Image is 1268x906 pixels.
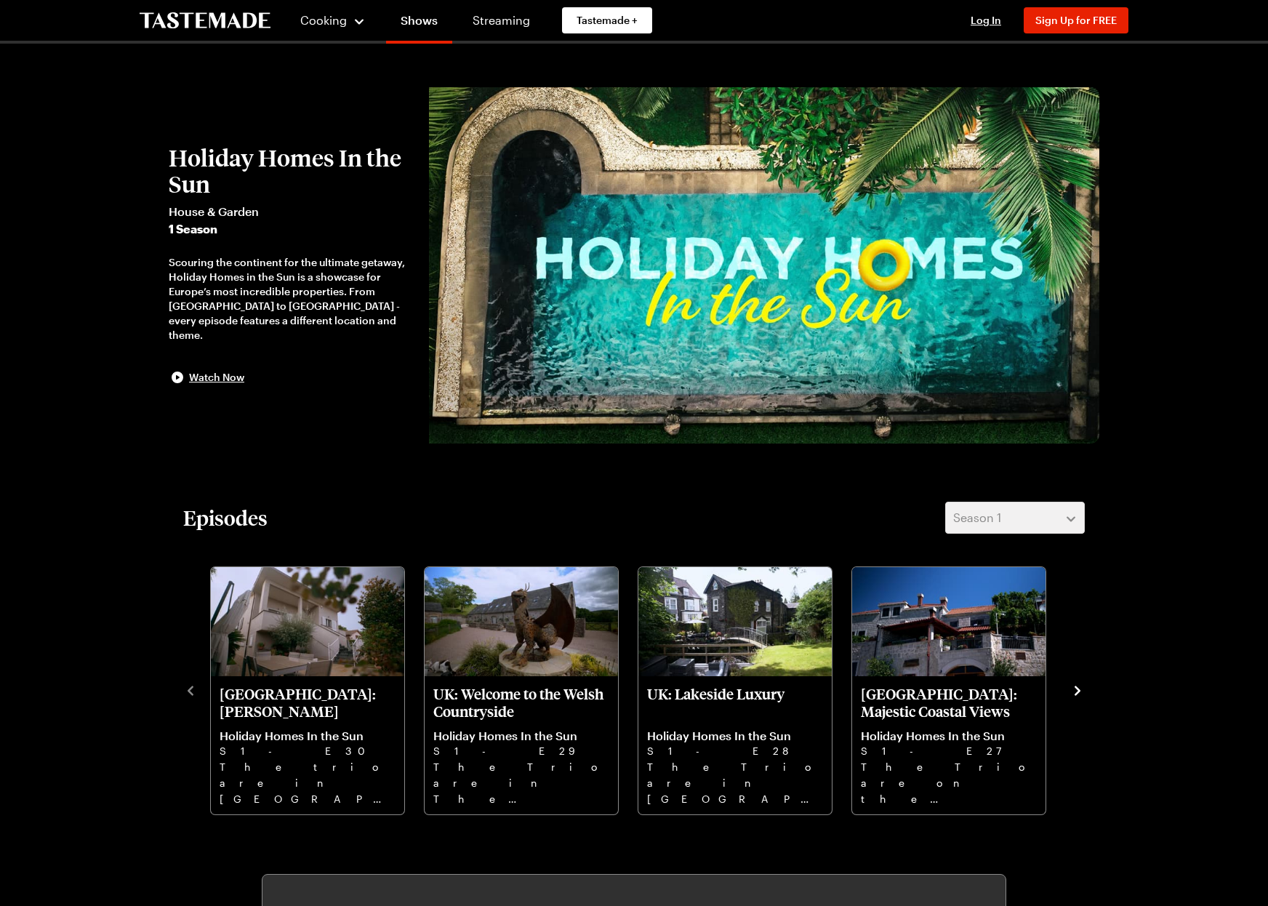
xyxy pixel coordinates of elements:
div: 2 / 30 [423,563,637,816]
h2: Holiday Homes In the Sun [169,145,414,197]
span: 1 Season [169,220,414,238]
button: Season 1 [945,502,1085,534]
a: Italy: Sunny Tuscany [220,685,396,806]
span: Tastemade + [577,13,638,28]
span: House & Garden [169,203,414,220]
button: navigate to previous item [183,681,198,698]
p: [GEOGRAPHIC_DATA]: [PERSON_NAME] [220,685,396,720]
span: Log In [971,14,1001,26]
p: S1 - E28 [647,743,823,759]
h2: Episodes [183,505,268,531]
img: Italy: Sunny Tuscany [211,567,404,676]
p: The Trio are on the Dalmatian Coast, competing to find the best holiday home with an incomparable... [861,759,1037,806]
button: Cooking [300,3,366,38]
div: 3 / 30 [637,563,851,816]
a: Shows [386,3,452,44]
p: Holiday Homes In the Sun [433,729,609,743]
div: 1 / 30 [209,563,423,816]
button: navigate to next item [1070,681,1085,698]
span: Season 1 [953,509,1001,526]
div: UK: Welcome to the Welsh Countryside [425,567,618,814]
div: UK: Lakeside Luxury [638,567,832,814]
p: [GEOGRAPHIC_DATA]: Majestic Coastal Views [861,685,1037,720]
a: UK: Lakeside Luxury [647,685,823,806]
span: Watch Now [189,370,244,385]
img: Holiday Homes In the Sun [429,87,1099,444]
img: UK: Lakeside Luxury [638,567,832,676]
div: Scouring the continent for the ultimate getaway, Holiday Homes in the Sun is a showcase for Europ... [169,255,414,342]
span: Cooking [300,13,347,27]
button: Sign Up for FREE [1024,7,1128,33]
a: Tastemade + [562,7,652,33]
div: Italy: Sunny Tuscany [211,567,404,814]
p: Holiday Homes In the Sun [647,729,823,743]
img: Croatia: Majestic Coastal Views [852,567,1046,676]
div: 4 / 30 [851,563,1064,816]
span: Sign Up for FREE [1035,14,1117,26]
p: S1 - E29 [433,743,609,759]
button: Holiday Homes In the SunHouse & Garden1 SeasonScouring the continent for the ultimate getaway, Ho... [169,145,414,386]
img: UK: Welcome to the Welsh Countryside [425,567,618,676]
p: The trio are in [GEOGRAPHIC_DATA], in the heart of [GEOGRAPHIC_DATA], competing to find the perfe... [220,759,396,806]
p: UK: Lakeside Luxury [647,685,823,720]
a: To Tastemade Home Page [140,12,270,29]
p: The Trio are in [GEOGRAPHIC_DATA], competing to see who can find the best holiday home the area h... [647,759,823,806]
a: Croatia: Majestic Coastal Views [861,685,1037,806]
p: Holiday Homes In the Sun [220,729,396,743]
p: S1 - E27 [861,743,1037,759]
p: Holiday Homes In the Sun [861,729,1037,743]
p: UK: Welcome to the Welsh Countryside [433,685,609,720]
div: Croatia: Majestic Coastal Views [852,567,1046,814]
button: Log In [957,13,1015,28]
p: The Trio are in The Brecon Beacons in [GEOGRAPHIC_DATA] competing to find their favorite family h... [433,759,609,806]
p: S1 - E30 [220,743,396,759]
a: UK: Welcome to the Welsh Countryside [433,685,609,806]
